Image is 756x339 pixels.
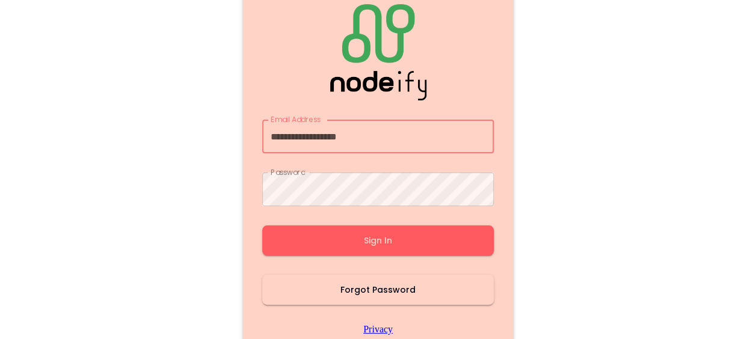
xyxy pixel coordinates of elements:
a: Privacy [363,324,393,335]
button: Forgot Password [262,275,494,305]
img: Logo [330,4,426,100]
label: Email Address [271,114,321,124]
button: Sign In [262,225,494,255]
label: Password [271,167,305,177]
